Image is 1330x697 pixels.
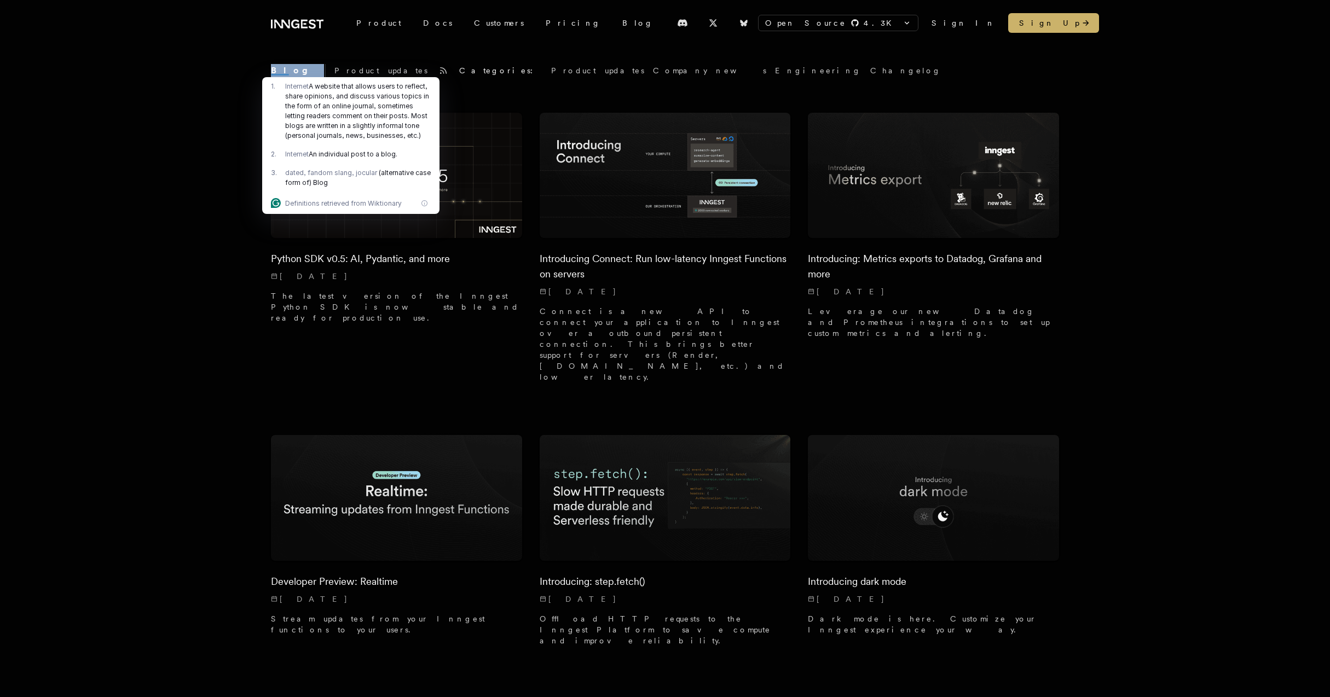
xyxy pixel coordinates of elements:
p: Leverage our new Datadog and Prometheus integrations to set up custom metrics and alerting. [808,306,1059,339]
h2: Introducing: Metrics exports to Datadog, Grafana and more [808,251,1059,282]
div: Product [345,13,412,33]
a: Featured image for Introducing: Metrics exports to Datadog, Grafana and more blog postIntroducing... [808,113,1059,347]
img: Featured image for Introducing dark mode blog post [808,435,1059,560]
a: Featured image for Introducing dark mode blog postIntroducing dark mode[DATE] Dark mode is here. ... [808,435,1059,643]
p: [DATE] [271,594,522,605]
a: Changelog [870,65,941,76]
img: Featured image for Introducing Connect: Run low-latency Inngest Functions on servers blog post [540,113,791,238]
p: Dark mode is here. Customize your Inngest experience your way. [808,613,1059,635]
h2: Introducing Connect: Run low-latency Inngest Functions on servers [540,251,791,282]
h2: Blog [271,64,326,77]
a: Featured image for Python SDK v0.5: AI, Pydantic, and more blog postPython SDK v0.5: AI, Pydantic... [271,113,522,332]
h2: Python SDK v0.5: AI, Pydantic, and more [271,251,522,266]
a: Pricing [535,13,611,33]
p: [DATE] [540,286,791,297]
span: Open Source [765,18,846,28]
a: Featured image for Developer Preview: Realtime blog postDeveloper Preview: Realtime[DATE] Stream ... [271,435,522,643]
p: [DATE] [271,271,522,282]
img: Featured image for Developer Preview: Realtime blog post [271,435,522,560]
a: Sign Up [1008,13,1099,33]
a: Engineering [775,65,861,76]
a: Bluesky [732,14,756,32]
span: Categories: [459,65,542,76]
a: Customers [463,13,535,33]
a: Featured image for Introducing Connect: Run low-latency Inngest Functions on servers blog postInt... [540,113,791,391]
a: Discord [670,14,695,32]
img: Featured image for Introducing: step.fetch() blog post [540,435,791,560]
p: Stream updates from your Inngest functions to your users. [271,613,522,635]
p: [DATE] [808,594,1059,605]
h2: Introducing: step.fetch() [540,574,791,589]
p: Offload HTTP requests to the Inngest Platform to save compute and improve reliability. [540,613,791,646]
a: Sign In [932,18,995,28]
h2: Introducing dark mode [808,574,1059,589]
a: Docs [412,13,463,33]
a: X [701,14,725,32]
p: Connect is a new API to connect your application to Inngest over a outbound persistent connection... [540,306,791,382]
span: 4.3 K [864,18,898,28]
a: Blog [611,13,664,33]
h2: Developer Preview: Realtime [271,574,522,589]
img: Featured image for Introducing: Metrics exports to Datadog, Grafana and more blog post [808,113,1059,238]
a: Product updates [551,65,644,76]
a: Company news [653,65,766,76]
a: Featured image for Introducing: step.fetch() blog postIntroducing: step.fetch()[DATE] Offload HTT... [540,435,791,654]
p: The latest version of the Inngest Python SDK is now stable and ready for production use. [271,291,522,323]
p: Product updates [334,65,427,76]
p: [DATE] [808,286,1059,297]
p: [DATE] [540,594,791,605]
